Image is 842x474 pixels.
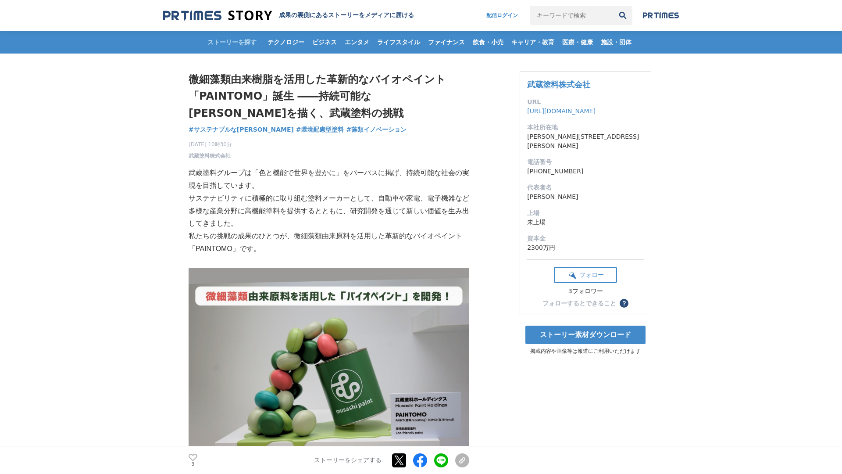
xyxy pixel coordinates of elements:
a: 成果の裏側にあるストーリーをメディアに届ける 成果の裏側にあるストーリーをメディアに届ける [163,10,414,22]
dd: 未上場 [527,218,644,227]
a: 武蔵塗料株式会社 [189,152,231,160]
a: 配信ログイン [478,6,527,25]
a: キャリア・教育 [508,31,558,54]
img: prtimes [643,12,679,19]
p: 掲載内容や画像等は報道にご利用いただけます [520,348,651,355]
p: サステナビリティに積極的に取り組む塗料メーカーとして、自動車や家電、電子機器など多様な産業分野に高機能塗料を提供するとともに、研究開発を通じて新しい価値を生み出してきました。 [189,192,469,230]
input: キーワードで検索 [530,6,613,25]
button: ？ [620,299,628,308]
a: 施設・団体 [597,31,635,54]
dt: 上場 [527,208,644,218]
span: #藻類イノベーション [346,126,407,133]
div: フォローするとできること [542,300,616,306]
a: #藻類イノベーション [346,125,407,134]
a: ライフスタイル [374,31,424,54]
a: #サステナブルな[PERSON_NAME] [189,125,294,134]
span: テクノロジー [264,38,308,46]
dt: 代表者名 [527,183,644,192]
span: ファイナンス [425,38,468,46]
a: テクノロジー [264,31,308,54]
p: ストーリーをシェアする [314,456,382,464]
a: #環境配慮型塗料 [296,125,344,134]
span: [DATE] 10時30分 [189,140,232,148]
dd: [PERSON_NAME] [527,192,644,201]
p: 私たちの挑戦の成果のひとつが、微細藻類由来原料を活用した革新的なバイオペイント「PAINTOMO」です。 [189,230,469,255]
span: 医療・健康 [559,38,596,46]
button: 検索 [613,6,632,25]
a: ストーリー素材ダウンロード [525,326,646,344]
span: #環境配慮型塗料 [296,126,344,133]
a: 武蔵塗料株式会社 [527,80,590,89]
a: [URL][DOMAIN_NAME] [527,108,596,115]
p: 3 [189,462,197,467]
dt: 電話番号 [527,158,644,167]
a: エンタメ [341,31,373,54]
a: 飲食・小売 [469,31,507,54]
img: 成果の裏側にあるストーリーをメディアに届ける [163,10,272,22]
span: キャリア・教育 [508,38,558,46]
dt: 本社所在地 [527,123,644,132]
dt: 資本金 [527,234,644,243]
span: ？ [621,300,627,306]
p: 武蔵塗料グループは「色と機能で世界を豊かに」をパーパスに掲げ、持続可能な社会の実現を目指しています。 [189,167,469,192]
dt: URL [527,97,644,107]
span: ビジネス [309,38,340,46]
div: 3フォロワー [554,287,617,295]
span: 飲食・小売 [469,38,507,46]
h1: 微細藻類由来樹脂を活用した革新的なバイオペイント「PAINTOMO」誕生 ――持続可能な[PERSON_NAME]を描く、武蔵塗料の挑戦 [189,71,469,122]
button: フォロー [554,267,617,283]
img: thumbnail_b7f7ef30-83c5-11f0-b6d8-d129f6f27462.jpg [189,268,469,456]
a: ファイナンス [425,31,468,54]
dd: [PHONE_NUMBER] [527,167,644,176]
h2: 成果の裏側にあるストーリーをメディアに届ける [279,11,414,19]
span: 施設・団体 [597,38,635,46]
span: ライフスタイル [374,38,424,46]
a: ビジネス [309,31,340,54]
span: #サステナブルな[PERSON_NAME] [189,126,294,133]
dd: [PERSON_NAME][STREET_ADDRESS][PERSON_NAME] [527,132,644,151]
span: エンタメ [341,38,373,46]
a: 医療・健康 [559,31,596,54]
dd: 2300万円 [527,243,644,252]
